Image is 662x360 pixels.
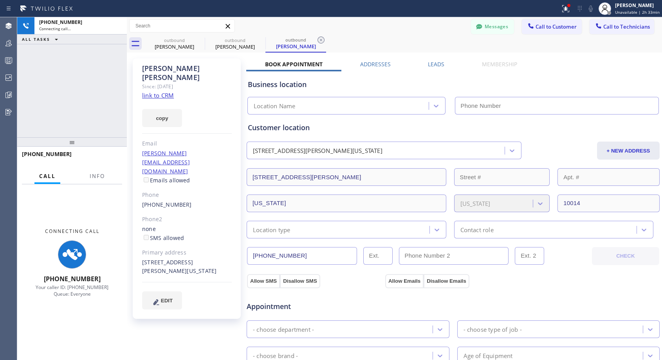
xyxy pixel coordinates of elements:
input: City [247,195,446,212]
div: Location Name [254,102,296,111]
div: Business location [248,79,658,90]
label: Leads [428,60,444,68]
div: - choose type of job - [464,325,522,334]
input: Apt. # [557,168,660,186]
input: Emails allowed [144,177,149,182]
input: Ext. 2 [515,247,544,265]
div: [STREET_ADDRESS][PERSON_NAME][US_STATE] [142,258,232,276]
input: SMS allowed [144,235,149,240]
input: Ext. [363,247,393,265]
span: EDIT [161,298,173,304]
span: Appointment [247,301,383,312]
button: CHECK [592,247,659,265]
a: [PERSON_NAME][EMAIL_ADDRESS][DOMAIN_NAME] [142,149,190,175]
button: Messages [471,19,514,34]
div: Joseph Sorrentino [145,35,204,53]
span: ALL TASKS [22,36,50,42]
button: EDIT [142,291,182,309]
div: Primary address [142,248,232,257]
span: Unavailable | 2h 33min [615,9,660,15]
span: Your caller ID: [PHONE_NUMBER] Queue: Everyone [36,284,108,297]
button: Call to Customer [522,19,582,34]
div: Age of Equipment [464,351,513,360]
div: outbound [206,37,265,43]
label: Book Appointment [265,60,323,68]
div: Phone2 [142,215,232,224]
button: Mute [585,3,596,14]
span: [PHONE_NUMBER] [39,19,82,25]
button: Allow SMS [247,274,280,288]
div: Location type [253,225,290,234]
button: ALL TASKS [17,35,66,44]
div: [PERSON_NAME] [615,2,660,9]
div: - choose department - [253,325,314,334]
button: Disallow SMS [280,274,320,288]
button: Info [85,169,110,184]
a: link to CRM [142,91,174,99]
span: Info [90,173,105,180]
div: Joseph Sorrentino [206,35,265,53]
button: Allow Emails [385,274,424,288]
span: Call to Customer [536,23,577,30]
input: Phone Number [247,247,357,265]
button: Call [34,169,60,184]
label: Addresses [360,60,391,68]
div: outbound [266,37,325,43]
div: - choose brand - [253,351,298,360]
div: [PERSON_NAME] [206,43,265,50]
a: [PHONE_NUMBER] [142,201,192,208]
div: Customer location [248,122,658,133]
div: Joseph Sorrentino [266,35,325,52]
div: Since: [DATE] [142,82,232,91]
input: Phone Number 2 [399,247,509,265]
button: + NEW ADDRESS [597,142,660,160]
div: Contact role [460,225,494,234]
label: Membership [482,60,517,68]
span: Connecting Call [45,228,99,235]
div: [PERSON_NAME] [266,43,325,50]
div: none [142,225,232,243]
button: Call to Technicians [590,19,654,34]
span: Call to Technicians [603,23,650,30]
button: copy [142,109,182,127]
div: Phone [142,191,232,200]
label: Emails allowed [142,176,190,184]
input: Street # [454,168,550,186]
div: Email [142,139,232,148]
span: Call [39,173,56,180]
label: SMS allowed [142,234,184,242]
input: Search [130,20,234,32]
div: [PERSON_NAME] [PERSON_NAME] [142,64,232,82]
div: [PERSON_NAME] [145,43,204,50]
button: Disallow Emails [424,274,469,288]
div: [STREET_ADDRESS][PERSON_NAME][US_STATE] [253,146,382,155]
input: Phone Number [455,97,659,115]
span: Connecting call… [39,26,71,31]
input: ZIP [557,195,660,212]
span: [PHONE_NUMBER] [22,150,72,158]
div: outbound [145,37,204,43]
input: Address [247,168,446,186]
span: [PHONE_NUMBER] [44,275,101,283]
